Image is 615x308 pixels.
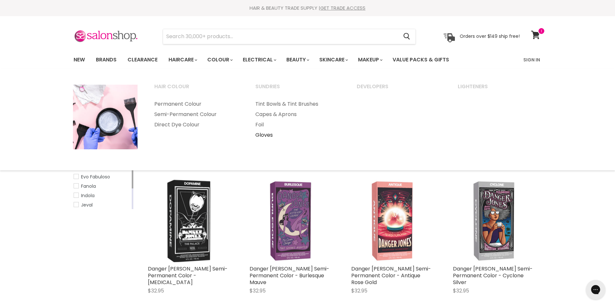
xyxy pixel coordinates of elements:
[398,29,415,44] button: Search
[146,109,246,120] a: Semi-Permanent Colour
[146,99,246,109] a: Permanent Colour
[453,287,469,294] span: $32.95
[450,81,550,98] a: Lighteners
[250,180,332,262] img: Danger Jones Semi-Permanent Color - Burlesque Mauve
[148,287,164,294] span: $32.95
[74,192,130,199] a: Indola
[91,53,121,67] a: Brands
[163,29,416,44] form: Product
[250,265,329,286] a: Danger [PERSON_NAME] Semi-Permanent Color - Burlesque Mauve
[314,53,352,67] a: Skincare
[519,53,544,67] a: Sign In
[351,180,434,262] img: Danger Jones Semi-Permanent Color - Antique Rose Gold
[146,81,246,98] a: Hair Colour
[453,265,533,286] a: Danger [PERSON_NAME] Semi-Permanent Color - Cyclone Silver
[351,265,431,286] a: Danger [PERSON_NAME] Semi-Permanent Color - Antique Rose Gold
[353,53,386,67] a: Makeup
[247,99,347,140] ul: Main menu
[282,53,313,67] a: Beauty
[146,120,246,130] a: Direct Dye Colour
[247,109,347,120] a: Capes & Aprons
[583,278,609,302] iframe: Gorgias live chat messenger
[81,192,95,199] span: Indola
[81,183,96,189] span: Fanola
[81,202,93,208] span: Jeval
[453,180,535,262] img: Danger Jones Semi-Permanent Color - Cyclone Silver
[460,33,520,39] p: Orders over $149 ship free!
[247,81,347,98] a: Sundries
[163,29,398,44] input: Search
[247,99,347,109] a: Tint Bowls & Tint Brushes
[146,99,246,130] ul: Main menu
[74,183,130,190] a: Fanola
[250,287,266,294] span: $32.95
[74,173,130,180] a: Evo Fabuloso
[388,53,454,67] a: Value Packs & Gifts
[202,53,237,67] a: Colour
[74,201,130,208] a: Jeval
[320,5,365,11] a: GET TRADE ACCESS
[349,81,449,98] a: Developers
[69,50,487,69] ul: Main menu
[247,120,347,130] a: Foil
[81,164,117,171] span: [PERSON_NAME]
[123,53,162,67] a: Clearance
[247,130,347,140] a: Gloves
[148,180,230,262] a: Danger Jones Semi-Permanent Color - Dopamine
[238,53,280,67] a: Electrical
[66,5,550,11] div: HAIR & BEAUTY TRADE SUPPLY |
[81,174,110,180] span: Evo Fabuloso
[66,50,550,69] nav: Main
[164,53,201,67] a: Haircare
[148,265,228,286] a: Danger [PERSON_NAME] Semi-Permanent Color - [MEDICAL_DATA]
[69,53,90,67] a: New
[351,287,367,294] span: $32.95
[167,180,210,262] img: Danger Jones Semi-Permanent Color - Dopamine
